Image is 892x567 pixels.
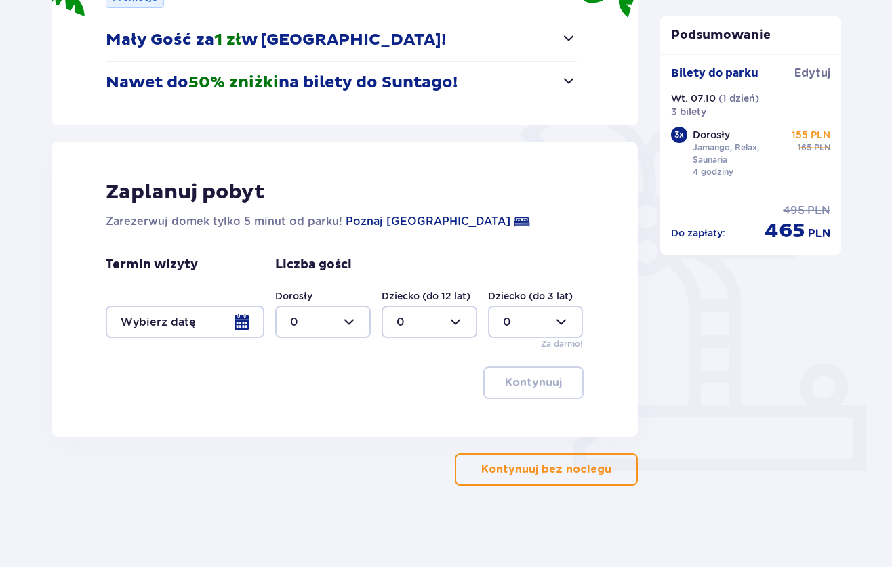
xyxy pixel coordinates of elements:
p: Do zapłaty : [671,226,725,240]
span: 495 [783,203,805,218]
button: Kontynuuj bez noclegu [455,453,638,486]
span: PLN [808,226,830,241]
span: PLN [807,203,830,218]
p: Zarezerwuj domek tylko 5 minut od parku! [106,213,342,230]
p: 3 bilety [671,105,706,119]
p: Wt. 07.10 [671,91,716,105]
label: Dziecko (do 3 lat) [488,289,573,303]
label: Dorosły [275,289,312,303]
p: 4 godziny [693,166,733,178]
p: Za darmo! [541,338,583,350]
p: Liczba gości [275,257,352,273]
a: Poznaj [GEOGRAPHIC_DATA] [346,213,510,230]
p: Mały Gość za w [GEOGRAPHIC_DATA]! [106,30,446,50]
p: Jamango, Relax, Saunaria [693,142,786,166]
span: 165 [798,142,811,154]
button: Kontynuuj [483,366,584,399]
p: Kontynuuj bez noclegu [481,462,611,477]
p: Dorosły [693,128,730,142]
span: Edytuj [794,66,830,81]
p: Nawet do na bilety do Suntago! [106,72,458,93]
label: Dziecko (do 12 lat) [382,289,470,303]
button: Mały Gość za1 złw [GEOGRAPHIC_DATA]! [106,19,577,61]
span: PLN [814,142,830,154]
p: Kontynuuj [505,375,562,390]
span: 465 [765,218,805,244]
p: Podsumowanie [660,27,842,43]
p: 155 PLN [792,128,830,142]
div: 3 x [671,127,687,143]
p: Zaplanuj pobyt [106,180,265,205]
button: Nawet do50% zniżkina bilety do Suntago! [106,62,577,104]
p: ( 1 dzień ) [718,91,759,105]
span: 1 zł [214,30,241,50]
p: Termin wizyty [106,257,198,273]
span: 50% zniżki [188,72,279,93]
p: Bilety do parku [671,66,758,81]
